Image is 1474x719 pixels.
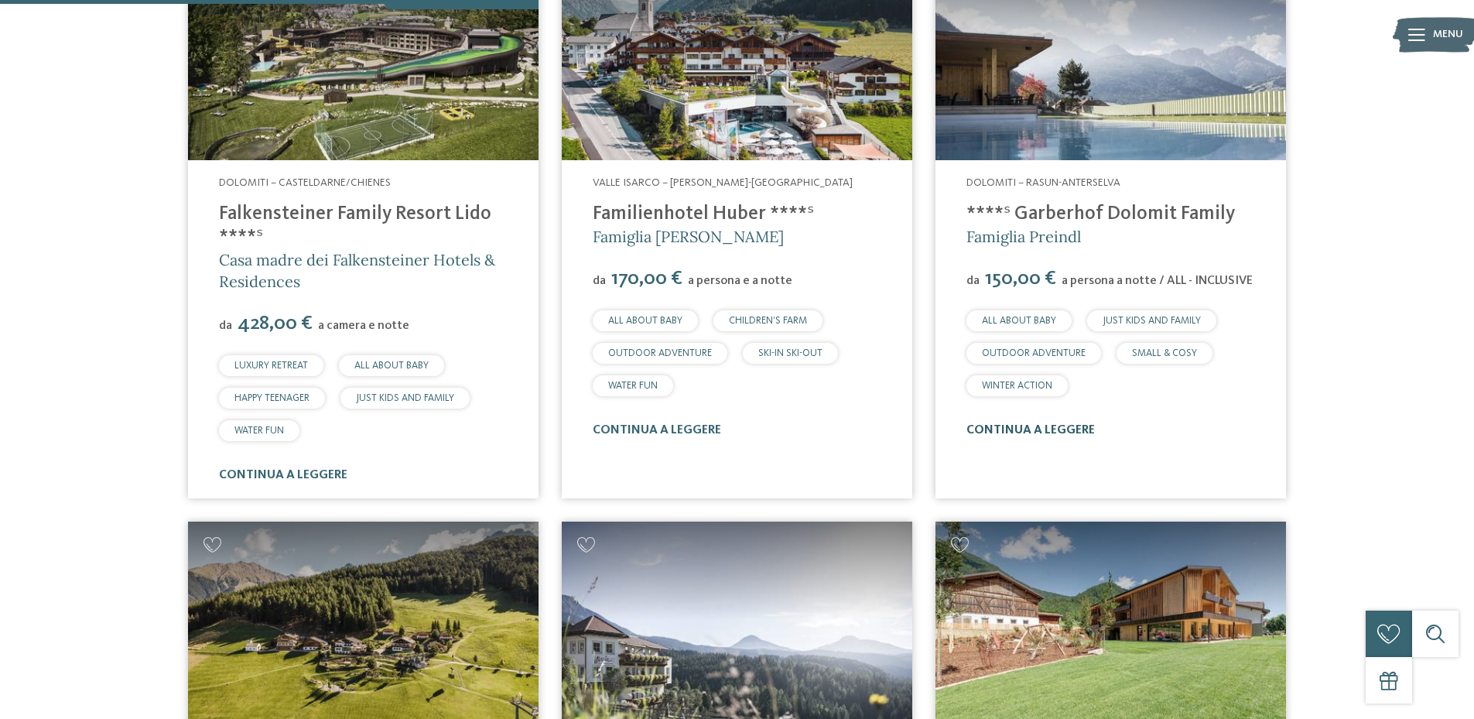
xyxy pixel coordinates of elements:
span: CHILDREN’S FARM [729,316,807,326]
span: Casa madre dei Falkensteiner Hotels & Residences [219,250,495,291]
span: Famiglia [PERSON_NAME] [593,227,784,246]
span: Dolomiti – Casteldarne/Chienes [219,177,391,188]
span: ALL ABOUT BABY [982,316,1056,326]
a: continua a leggere [593,424,721,437]
span: a camera e notte [318,320,409,332]
span: 428,00 € [234,313,316,334]
span: Dolomiti – Rasun-Anterselva [966,177,1120,188]
span: 170,00 € [607,269,686,289]
a: continua a leggere [219,469,347,481]
span: a persona e a notte [688,275,792,287]
span: SMALL & COSY [1132,348,1197,358]
span: 150,00 € [981,269,1060,289]
span: Valle Isarco – [PERSON_NAME]-[GEOGRAPHIC_DATA] [593,177,853,188]
span: HAPPY TEENAGER [234,393,310,403]
span: da [593,275,606,287]
a: continua a leggere [966,424,1095,437]
span: da [966,275,980,287]
span: WINTER ACTION [982,381,1052,391]
span: JUST KIDS AND FAMILY [356,393,454,403]
img: Adventure Family Hotel Maria **** [562,522,912,719]
img: Cercate un hotel per famiglie? Qui troverete solo i migliori! [188,522,539,719]
span: OUTDOOR ADVENTURE [608,348,712,358]
a: Cercate un hotel per famiglie? Qui troverete solo i migliori! [562,522,912,719]
span: JUST KIDS AND FAMILY [1103,316,1201,326]
span: ALL ABOUT BABY [608,316,682,326]
span: ALL ABOUT BABY [354,361,429,371]
span: Famiglia Preindl [966,227,1081,246]
a: Falkensteiner Family Resort Lido ****ˢ [219,204,491,247]
img: Cercate un hotel per famiglie? Qui troverete solo i migliori! [935,522,1286,719]
span: WATER FUN [608,381,658,391]
span: OUTDOOR ADVENTURE [982,348,1086,358]
a: Familienhotel Huber ****ˢ [593,204,814,224]
span: WATER FUN [234,426,284,436]
span: LUXURY RETREAT [234,361,308,371]
span: SKI-IN SKI-OUT [758,348,822,358]
a: ****ˢ Garberhof Dolomit Family [966,204,1235,224]
span: da [219,320,232,332]
span: a persona a notte / ALL - INCLUSIVE [1062,275,1253,287]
